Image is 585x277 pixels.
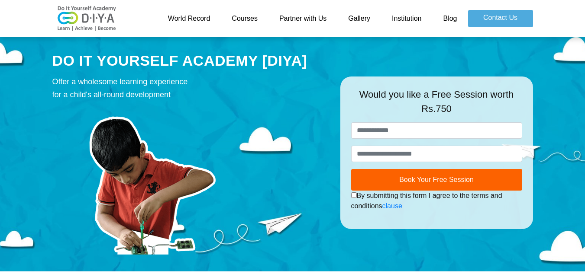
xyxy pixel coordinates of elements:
div: Offer a wholesome learning experience for a child's all-round development [52,75,327,101]
a: Contact Us [468,10,533,27]
a: Gallery [337,10,381,27]
a: Blog [432,10,468,27]
div: Would you like a Free Session worth Rs.750 [351,87,522,122]
a: World Record [157,10,221,27]
a: clause [382,202,402,210]
span: Book Your Free Session [399,176,474,183]
div: By submitting this form I agree to the terms and conditions [351,191,522,211]
a: Institution [381,10,432,27]
button: Book Your Free Session [351,169,522,191]
img: course-prod.png [52,105,252,255]
a: Partner with Us [268,10,337,27]
img: logo-v2.png [52,6,122,32]
div: DO IT YOURSELF ACADEMY [DIYA] [52,51,327,71]
a: Courses [221,10,268,27]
